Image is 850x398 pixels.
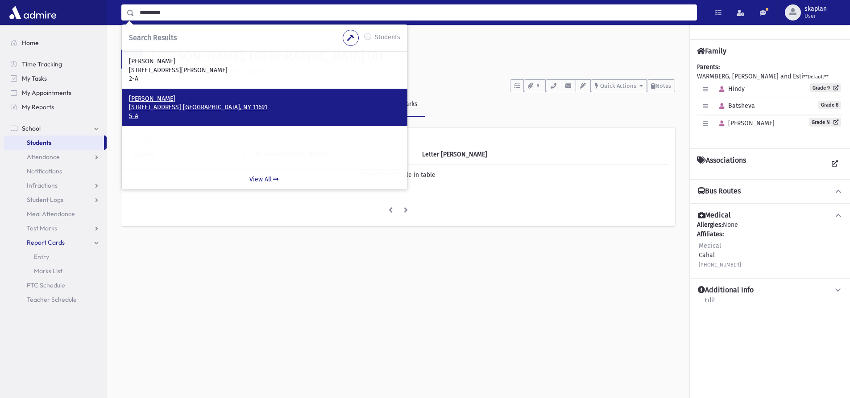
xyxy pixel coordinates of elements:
h4: Family [697,47,726,55]
a: Entry [4,250,107,264]
a: View all Associations [827,156,843,172]
button: 9 [524,79,546,92]
h6: [STREET_ADDRESS][PERSON_NAME] [152,67,675,76]
span: Hindy [715,85,745,93]
a: Infractions [4,178,107,193]
button: Medical [697,211,843,220]
span: Search Results [129,33,177,42]
div: Marks [399,100,418,108]
a: Students [4,135,104,150]
span: PTC Schedule [27,281,65,289]
span: Students [27,139,51,147]
input: Search [134,4,697,21]
div: None [697,220,843,271]
a: Home [4,36,107,50]
span: Grade 8 [818,101,841,109]
span: Marks List [34,267,62,275]
a: Attendance [4,150,107,164]
b: Parents: [697,63,720,71]
button: Notes [647,79,675,92]
a: Test Marks [4,221,107,235]
span: My Tasks [22,74,47,82]
a: [PERSON_NAME] [STREET_ADDRESS][PERSON_NAME] 2-A [129,57,400,83]
div: W [121,49,143,70]
span: Attendance [27,153,60,161]
span: My Reports [22,103,54,111]
h4: Medical [698,211,731,220]
a: Activity [121,92,165,117]
span: 9 [534,82,542,90]
span: User [804,12,827,20]
a: Report Cards [4,235,107,250]
a: Marks List [4,264,107,278]
span: Medical [699,242,721,250]
button: Additional Info [697,286,843,295]
a: School [4,121,107,135]
a: My Appointments [4,86,107,100]
span: Report Cards [27,238,65,246]
a: My Reports [4,100,107,114]
h1: [PERSON_NAME], [GEOGRAPHIC_DATA] (8) [152,49,675,64]
a: Grade 9 [810,83,841,92]
b: Allergies: [697,221,723,229]
th: Letter Mark [417,144,561,165]
span: Entry [34,253,49,261]
a: Student Logs [4,193,107,207]
a: Grade N [809,118,841,127]
a: Edit [704,295,716,311]
a: Notifications [4,164,107,178]
span: Test Marks [27,224,57,232]
nav: breadcrumb [121,36,153,49]
p: [PERSON_NAME] [129,57,400,66]
span: Time Tracking [22,60,62,68]
h4: Associations [697,156,746,172]
span: Meal Attendance [27,210,75,218]
p: [STREET_ADDRESS] [GEOGRAPHIC_DATA], NY 11691 [129,103,400,112]
p: [STREET_ADDRESS][PERSON_NAME] [129,66,400,75]
p: 5-A [129,112,400,121]
button: Quick Actions [591,79,647,92]
span: School [22,124,41,132]
small: [PHONE_NUMBER] [699,262,741,268]
span: Teacher Schedule [27,295,77,304]
span: My Appointments [22,89,71,97]
b: Affiliates: [697,230,724,238]
span: Infractions [27,181,58,189]
label: Students [375,33,400,43]
a: View All [122,169,407,189]
div: Cahal [699,241,741,269]
img: AdmirePro [7,4,58,21]
h4: Bus Routes [698,187,741,196]
span: Notes [655,82,671,89]
a: Students [121,37,153,44]
span: Home [22,39,39,47]
span: skaplan [804,5,827,12]
span: [PERSON_NAME] [715,119,775,127]
button: Bus Routes [697,187,843,196]
p: 2-A [129,74,400,83]
h4: Additional Info [698,286,754,295]
a: My Tasks [4,71,107,86]
a: Teacher Schedule [4,292,107,307]
a: Meal Attendance [4,207,107,221]
span: Notifications [27,167,62,175]
span: Quick Actions [600,82,636,89]
a: Time Tracking [4,57,107,71]
p: [PERSON_NAME] [129,94,400,103]
a: PTC Schedule [4,278,107,292]
div: WARMBERG, [PERSON_NAME] and Esti [697,62,843,141]
a: [PERSON_NAME] [STREET_ADDRESS] [GEOGRAPHIC_DATA], NY 11691 5-A [129,94,400,121]
span: Batsheva [715,102,755,110]
span: Student Logs [27,196,63,204]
